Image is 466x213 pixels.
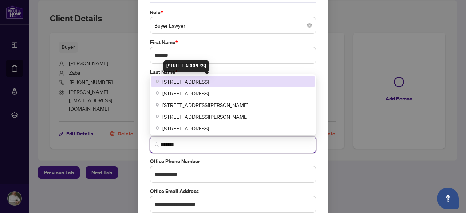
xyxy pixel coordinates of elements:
button: Open asap [437,188,459,209]
span: [STREET_ADDRESS] [162,89,209,97]
span: close-circle [307,23,312,28]
span: [STREET_ADDRESS] [162,124,209,132]
label: Role [150,8,316,16]
span: [STREET_ADDRESS][PERSON_NAME] [162,113,248,121]
span: [STREET_ADDRESS] [162,78,209,86]
label: Last Name [150,68,316,76]
span: Buyer Lawyer [154,19,312,32]
div: [STREET_ADDRESS] [163,60,209,72]
label: First Name [150,38,316,46]
label: Office Email Address [150,187,316,195]
img: search_icon [155,142,159,147]
span: [STREET_ADDRESS][PERSON_NAME] [162,101,248,109]
label: Office Phone Number [150,157,316,165]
